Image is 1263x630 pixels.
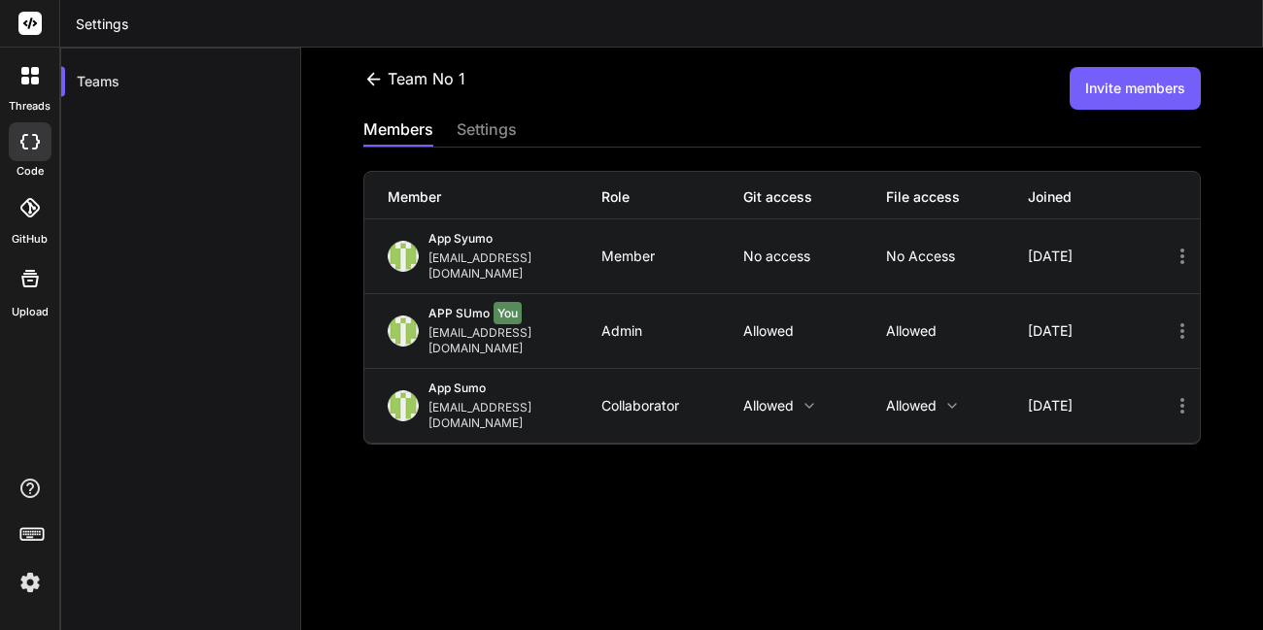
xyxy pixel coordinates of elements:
div: File access [886,187,1029,207]
div: Role [601,187,744,207]
p: Allowed [743,398,886,414]
div: [EMAIL_ADDRESS][DOMAIN_NAME] [428,325,601,356]
p: Allowed [886,323,1029,339]
div: [DATE] [1028,398,1171,414]
label: code [17,163,44,180]
div: Member [388,187,601,207]
label: threads [9,98,51,115]
div: settings [457,117,517,145]
img: profile_image [388,390,419,421]
div: members [363,117,433,145]
div: [EMAIL_ADDRESS][DOMAIN_NAME] [428,400,601,431]
div: Teams [61,60,300,103]
div: Member [601,249,744,264]
p: Allowed [886,398,1029,414]
div: Joined [1028,187,1171,207]
img: profile_image [388,315,419,347]
label: Upload [12,304,49,320]
label: GitHub [12,231,48,248]
div: Team No 1 [363,67,465,90]
p: No access [743,249,886,264]
button: Invite members [1070,67,1201,110]
div: [DATE] [1028,249,1171,264]
img: settings [14,566,47,599]
span: App Syumo [428,231,493,246]
span: You [494,302,522,324]
div: Git access [743,187,886,207]
span: App Sumo [428,381,486,395]
div: Admin [601,323,744,339]
img: profile_image [388,241,419,272]
p: No access [886,249,1029,264]
p: Allowed [743,323,886,339]
div: [EMAIL_ADDRESS][DOMAIN_NAME] [428,250,601,282]
div: [DATE] [1028,323,1171,339]
span: APP SUmo [428,306,490,320]
div: Collaborator [601,398,744,414]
